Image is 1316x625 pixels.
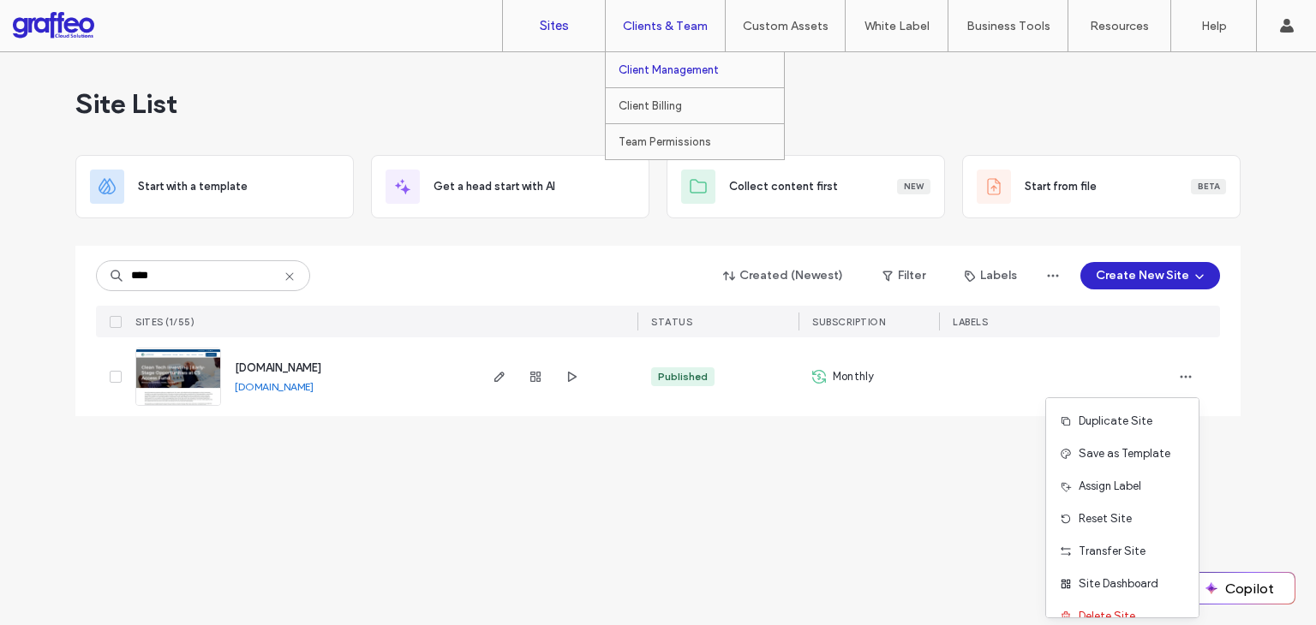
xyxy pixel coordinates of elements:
[897,179,930,194] div: New
[619,124,784,159] a: Team Permissions
[434,178,555,195] span: Get a head start with AI
[709,262,858,289] button: Created (Newest)
[235,380,314,393] a: [DOMAIN_NAME]
[623,19,708,33] label: Clients & Team
[39,12,74,27] span: Help
[812,316,885,328] span: SUBSCRIPTION
[1191,573,1295,604] button: Copilot
[371,155,649,218] div: Get a head start with AI
[135,316,194,328] span: SITES (1/55)
[138,178,248,195] span: Start with a template
[540,18,569,33] label: Sites
[1079,575,1158,592] span: Site Dashboard
[1079,478,1141,495] span: Assign Label
[1191,179,1226,194] div: Beta
[75,86,177,121] span: Site List
[619,63,719,76] label: Client Management
[1079,543,1146,560] span: Transfer Site
[1025,178,1097,195] span: Start from file
[1201,19,1227,33] label: Help
[1080,262,1220,289] button: Create New Site
[1079,413,1152,430] span: Duplicate Site
[619,88,784,123] a: Client Billing
[619,135,711,148] label: Team Permissions
[619,52,784,87] a: Client Management
[966,19,1050,33] label: Business Tools
[75,155,354,218] div: Start with a template
[1079,608,1135,625] span: Delete Site
[833,368,874,385] span: Monthly
[962,155,1241,218] div: Start from fileBeta
[953,316,988,328] span: LABELS
[235,361,321,374] a: [DOMAIN_NAME]
[667,155,945,218] div: Collect content firstNew
[949,262,1032,289] button: Labels
[1090,19,1149,33] label: Resources
[658,369,708,384] div: Published
[743,19,828,33] label: Custom Assets
[619,99,682,112] label: Client Billing
[865,262,942,289] button: Filter
[1079,510,1132,527] span: Reset Site
[729,178,838,195] span: Collect content first
[864,19,930,33] label: White Label
[651,316,692,328] span: STATUS
[1079,445,1170,462] span: Save as Template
